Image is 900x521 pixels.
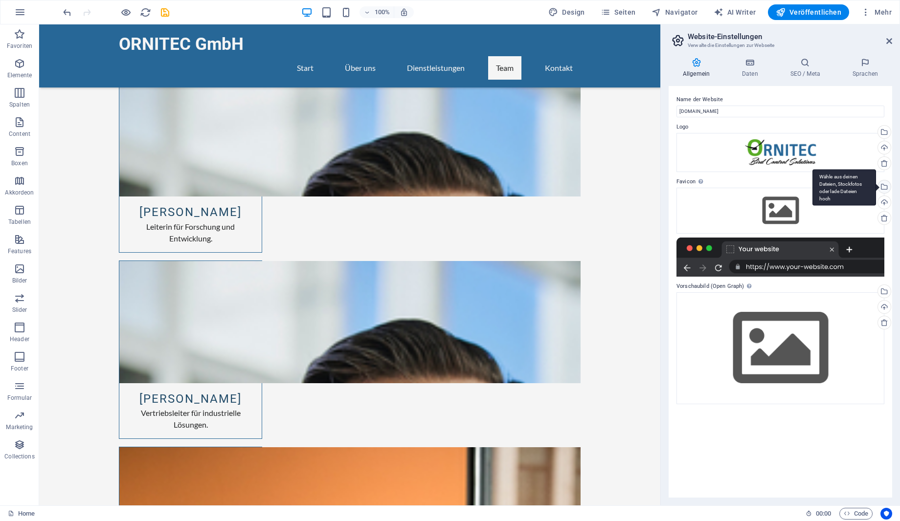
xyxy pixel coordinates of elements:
[688,32,892,41] h2: Website-Einstellungen
[360,6,394,18] button: 100%
[5,189,34,196] p: Akkordeon
[62,7,73,18] i: Rückgängig: Farben ändern (Strg+Z)
[548,7,585,17] span: Design
[880,508,892,520] button: Usercentrics
[676,176,884,188] label: Favicon
[10,335,29,343] p: Header
[6,423,33,431] p: Marketing
[597,4,640,20] button: Seiten
[9,130,30,138] p: Content
[728,58,776,78] h4: Daten
[776,7,841,17] span: Veröffentlichen
[676,106,884,117] input: Name...
[8,218,31,226] p: Tabellen
[676,188,884,234] div: Wähle aus deinen Dateien, Stockfotos oder lade Dateien hoch
[844,508,868,520] span: Code
[7,71,32,79] p: Elemente
[544,4,589,20] div: Design (Strg+Alt+Y)
[816,508,831,520] span: 00 00
[159,7,171,18] i: Save (Ctrl+S)
[676,281,884,292] label: Vorschaubild (Open Graph)
[601,7,636,17] span: Seiten
[11,159,28,167] p: Boxen
[12,306,27,314] p: Slider
[374,6,390,18] h6: 100%
[857,4,896,20] button: Mehr
[11,365,28,372] p: Footer
[120,6,132,18] button: Klicke hier, um den Vorschau-Modus zu verlassen
[877,180,891,194] a: Wähle aus deinen Dateien, Stockfotos oder lade Dateien hoch
[139,6,151,18] button: reload
[8,508,35,520] a: Klick, um Auswahl aufzuheben. Doppelklick öffnet Seitenverwaltung
[710,4,760,20] button: AI Writer
[9,101,30,109] p: Spalten
[648,4,702,20] button: Navigator
[8,247,31,255] p: Features
[4,453,34,460] p: Collections
[861,7,892,17] span: Mehr
[652,7,698,17] span: Navigator
[544,4,589,20] button: Design
[714,7,756,17] span: AI Writer
[839,508,873,520] button: Code
[140,7,151,18] i: Seite neu laden
[823,510,824,517] span: :
[688,41,873,50] h3: Verwalte die Einstellungen zur Webseite
[676,94,884,106] label: Name der Website
[400,8,408,17] i: Bei Größenänderung Zoomstufe automatisch an das gewählte Gerät anpassen.
[676,292,884,404] div: Wähle aus deinen Dateien, Stockfotos oder lade Dateien hoch
[7,394,32,402] p: Formular
[768,4,849,20] button: Veröffentlichen
[776,58,838,78] h4: SEO / Meta
[806,508,832,520] h6: Session-Zeit
[676,121,884,133] label: Logo
[812,169,876,206] div: Wähle aus deinen Dateien, Stockfotos oder lade Dateien hoch
[61,6,73,18] button: undo
[12,277,27,284] p: Bilder
[159,6,171,18] button: save
[669,58,728,78] h4: Allgemein
[7,42,32,50] p: Favoriten
[676,133,884,172] div: Ornitec-Logo-gross-frei_1300breit-qeoUqcHtJnU7cDa7jIuwNg.png
[838,58,892,78] h4: Sprachen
